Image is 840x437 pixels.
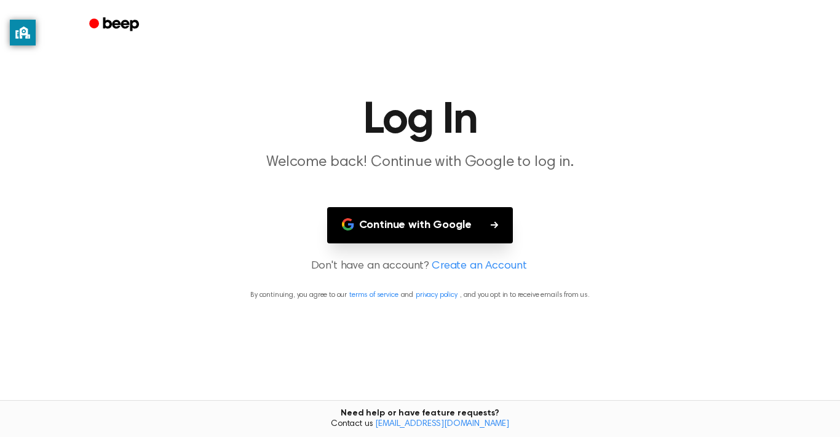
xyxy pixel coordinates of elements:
[7,419,833,430] span: Contact us
[10,20,36,45] button: privacy banner
[15,258,825,275] p: Don't have an account?
[416,291,458,299] a: privacy policy
[349,291,398,299] a: terms of service
[375,420,509,428] a: [EMAIL_ADDRESS][DOMAIN_NAME]
[15,289,825,301] p: By continuing, you agree to our and , and you opt in to receive emails from us.
[184,152,656,173] p: Welcome back! Continue with Google to log in.
[81,13,150,37] a: Beep
[327,207,513,243] button: Continue with Google
[105,98,735,143] h1: Log In
[432,258,526,275] a: Create an Account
